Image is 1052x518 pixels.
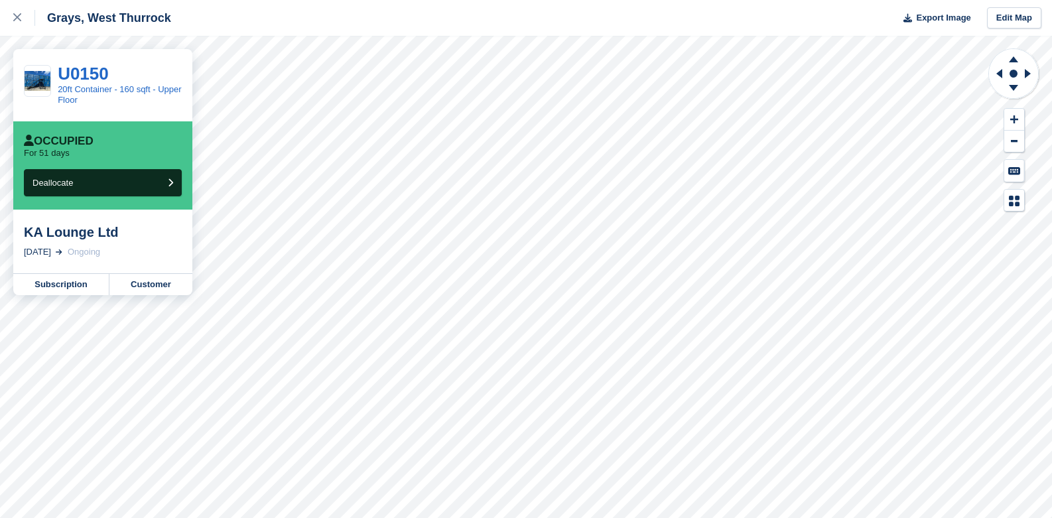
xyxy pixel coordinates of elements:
span: Deallocate [33,178,73,188]
div: KA Lounge Ltd [24,224,182,240]
button: Zoom In [1004,109,1024,131]
div: Occupied [24,135,94,148]
img: arrow-right-light-icn-cde0832a797a2874e46488d9cf13f60e5c3a73dbe684e267c42b8395dfbc2abf.svg [56,249,62,255]
img: 20ft%20Upper%20Outside.jpeg [25,71,50,90]
button: Keyboard Shortcuts [1004,160,1024,182]
a: U0150 [58,64,109,84]
button: Map Legend [1004,190,1024,212]
div: [DATE] [24,245,51,259]
a: Subscription [13,274,109,295]
div: Grays, West Thurrock [35,10,171,26]
a: Edit Map [987,7,1041,29]
div: Ongoing [68,245,100,259]
span: Export Image [916,11,970,25]
a: Customer [109,274,192,295]
button: Export Image [895,7,971,29]
p: For 51 days [24,148,70,159]
button: Deallocate [24,169,182,196]
button: Zoom Out [1004,131,1024,153]
a: 20ft Container - 160 sqft - Upper Floor [58,84,181,105]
